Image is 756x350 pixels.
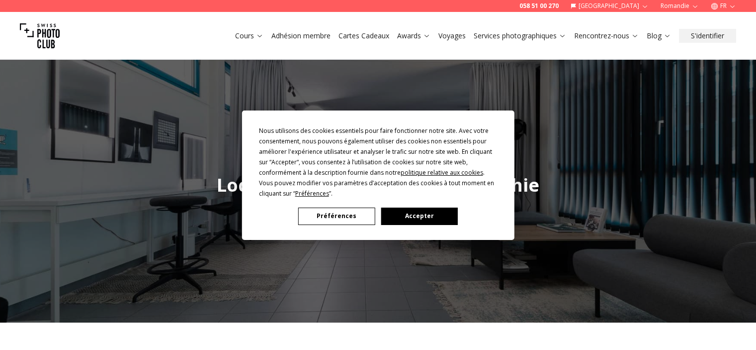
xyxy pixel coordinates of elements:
div: Nous utilisons des cookies essentiels pour faire fonctionner notre site. Avec votre consentement,... [259,125,498,199]
span: politique relative aux cookies [401,168,483,177]
button: Préférences [298,208,375,225]
button: Accepter [381,208,457,225]
div: Cookie Consent Prompt [242,111,514,240]
span: Préférences [295,189,329,198]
